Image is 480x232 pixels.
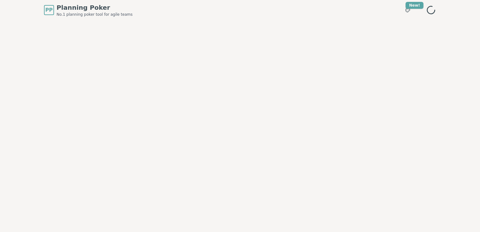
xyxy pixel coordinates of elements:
a: PPPlanning PokerNo.1 planning poker tool for agile teams [44,3,133,17]
div: New! [406,2,423,9]
span: PP [45,6,52,14]
span: Planning Poker [57,3,133,12]
span: No.1 planning poker tool for agile teams [57,12,133,17]
button: New! [402,4,413,16]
